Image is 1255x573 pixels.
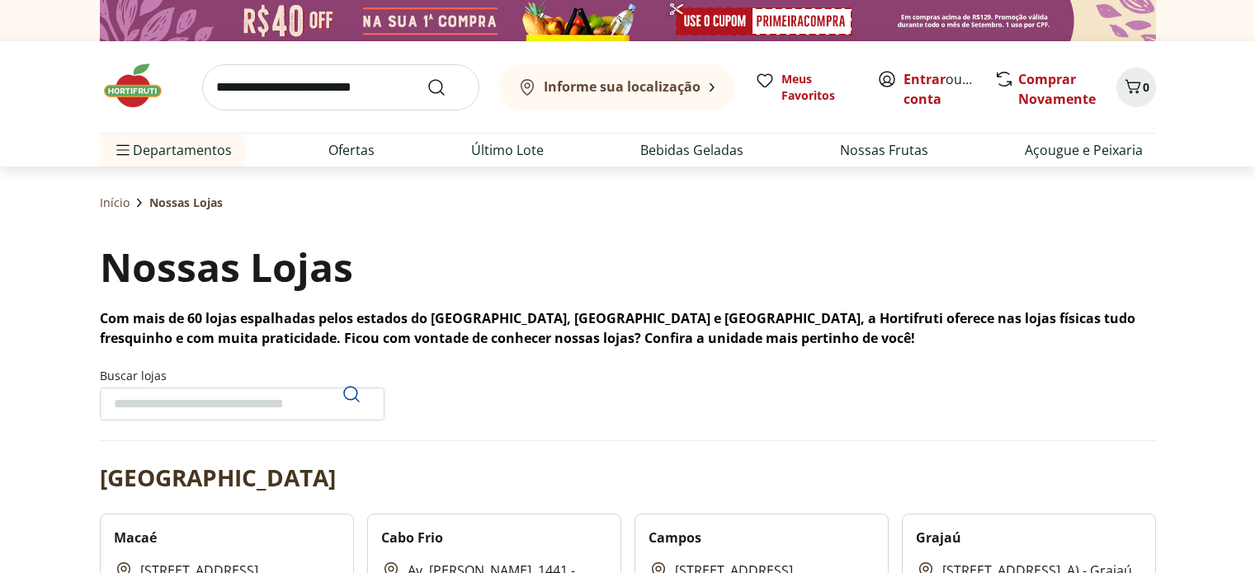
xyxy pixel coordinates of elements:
[1018,70,1096,108] a: Comprar Novamente
[1143,79,1149,95] span: 0
[100,239,353,295] h1: Nossas Lojas
[113,130,232,170] span: Departamentos
[781,71,857,104] span: Meus Favoritos
[840,140,928,160] a: Nossas Frutas
[427,77,466,97] button: Submit Search
[113,130,133,170] button: Menu
[328,140,375,160] a: Ofertas
[904,69,977,109] span: ou
[649,528,701,547] h2: Campos
[904,70,946,88] a: Entrar
[332,374,371,414] button: Pesquisar
[100,195,130,211] a: Início
[100,387,385,420] input: Buscar lojasPesquisar
[381,528,443,547] h2: Cabo Frio
[1116,68,1156,107] button: Carrinho
[544,77,701,96] b: Informe sua localização
[202,64,479,110] input: search
[100,368,385,420] label: Buscar lojas
[100,61,182,110] img: Hortifruti
[114,528,157,547] h2: Macaé
[1025,140,1143,160] a: Açougue e Peixaria
[755,71,857,104] a: Meus Favoritos
[100,308,1156,348] p: Com mais de 60 lojas espalhadas pelos estados do [GEOGRAPHIC_DATA], [GEOGRAPHIC_DATA] e [GEOGRAPH...
[904,70,994,108] a: Criar conta
[471,140,544,160] a: Último Lote
[640,140,743,160] a: Bebidas Geladas
[149,195,223,211] span: Nossas Lojas
[499,64,735,110] button: Informe sua localização
[916,528,961,547] h2: Grajaú
[100,461,336,494] h2: [GEOGRAPHIC_DATA]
